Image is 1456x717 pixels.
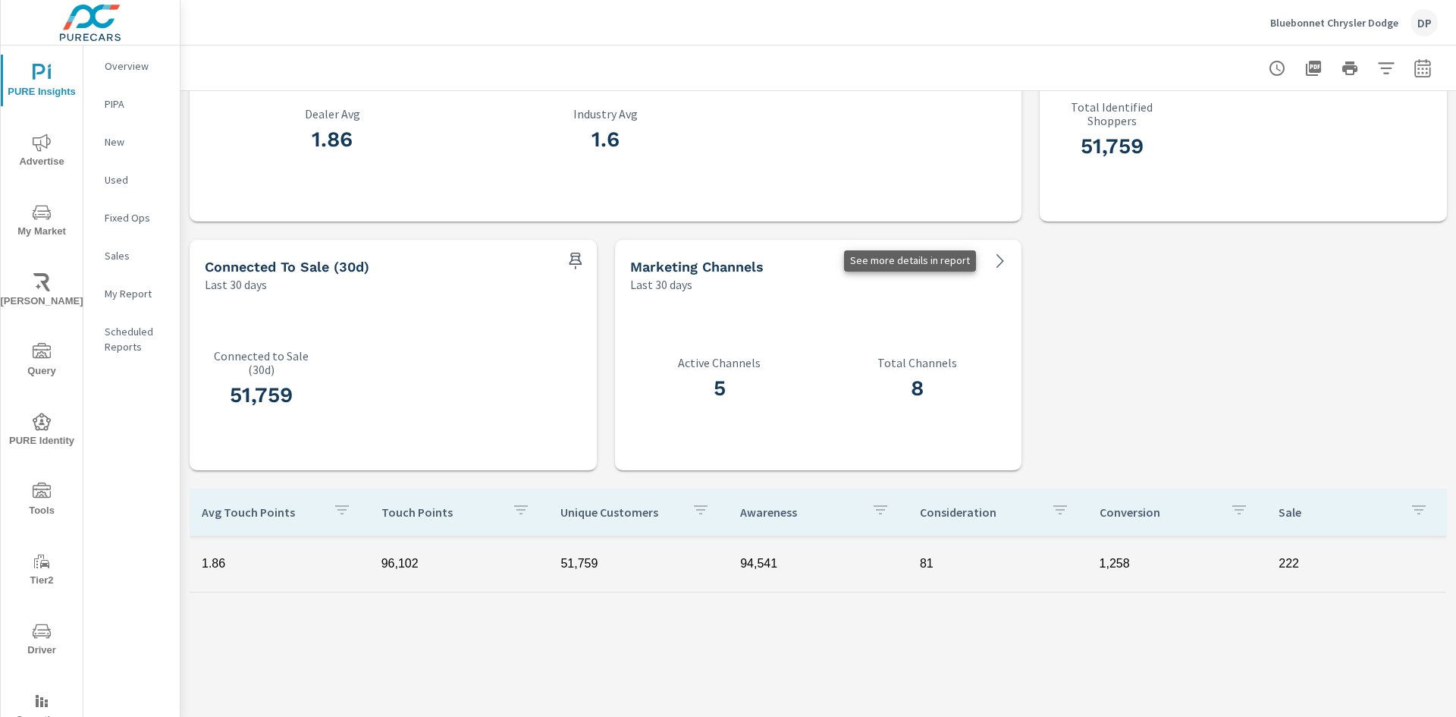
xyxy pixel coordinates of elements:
[369,545,549,583] td: 96,102
[205,349,318,376] p: Connected to Sale (30d)
[105,58,168,74] p: Overview
[478,127,733,153] h3: 1.6
[908,545,1087,583] td: 81
[1055,134,1169,159] h3: 51,759
[740,505,859,520] p: Awareness
[1407,53,1438,83] button: Select Date Range
[1270,16,1398,30] p: Bluebonnet Chrysler Dodge
[630,376,809,401] h3: 5
[205,259,369,275] h5: Connected to Sale (30d)
[202,505,321,520] p: Avg Touch Points
[630,275,692,294] p: Last 30 days
[478,107,733,121] p: Industry Avg
[1335,53,1365,83] button: Print Report
[548,545,728,583] td: 51,759
[83,320,180,358] div: Scheduled Reports
[5,413,78,450] span: PURE Identity
[1055,100,1169,127] p: Total Identified Shoppers
[5,134,78,171] span: Advertise
[190,545,369,583] td: 1.86
[381,505,500,520] p: Touch Points
[5,203,78,241] span: My Market
[728,545,908,583] td: 94,541
[105,134,168,149] p: New
[1298,53,1329,83] button: "Export Report to PDF"
[560,505,679,520] p: Unique Customers
[1087,545,1267,583] td: 1,258
[630,259,764,275] h5: Marketing Channels
[105,210,168,225] p: Fixed Ops
[934,252,952,270] span: Available Channels: Display, Search, Social, Video, Audio, CTV, Email, SMS.
[105,324,168,354] p: Scheduled Reports
[827,376,1006,401] h3: 8
[205,127,460,153] h3: 1.86
[1371,53,1401,83] button: Apply Filters
[83,168,180,191] div: Used
[827,356,1006,370] p: Total Channels
[630,356,809,370] p: Active Channels
[563,249,588,273] span: Save this to your personalized report
[83,93,180,115] div: PIPA
[1100,505,1219,520] p: Conversion
[5,622,78,659] span: Driver
[5,343,78,380] span: Query
[83,244,180,267] div: Sales
[5,64,78,101] span: PURE Insights
[105,286,168,301] p: My Report
[83,55,180,77] div: Overview
[205,275,267,294] p: Last 30 days
[1266,545,1446,583] td: 222
[1279,505,1398,520] p: Sale
[5,552,78,590] span: Tier2
[205,382,318,408] h3: 51,759
[105,248,168,263] p: Sales
[105,96,168,112] p: PIPA
[205,107,460,121] p: Dealer Avg
[83,282,180,305] div: My Report
[5,273,78,310] span: [PERSON_NAME]
[105,172,168,187] p: Used
[5,483,78,520] span: Tools
[1410,9,1438,36] div: DP
[920,505,1039,520] p: Consideration
[83,131,180,153] div: New
[83,206,180,229] div: Fixed Ops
